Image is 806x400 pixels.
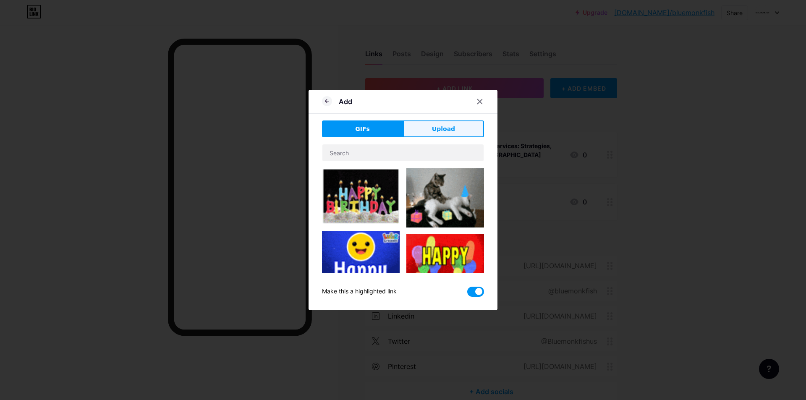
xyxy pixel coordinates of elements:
input: Search [322,144,484,161]
img: Gihpy [322,231,400,308]
div: Make this a highlighted link [322,287,397,297]
span: Upload [432,125,455,133]
button: Upload [403,120,484,137]
img: Gihpy [322,168,400,224]
img: Gihpy [406,234,484,312]
div: Add [339,97,352,107]
button: GIFs [322,120,403,137]
img: Gihpy [406,168,484,227]
span: GIFs [355,125,370,133]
